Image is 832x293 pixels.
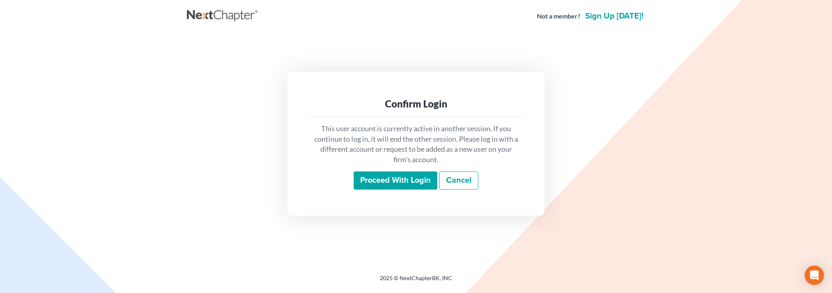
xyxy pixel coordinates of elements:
input: Proceed with login [354,171,437,190]
strong: Not a member? [537,12,580,21]
div: Open Intercom Messenger [805,266,824,285]
a: Sign up [DATE]! [584,12,645,20]
div: Confirm Login [313,97,519,110]
a: Cancel [439,171,478,190]
div: 2025 © NextChapterBK, INC [187,274,645,289]
p: This user account is currently active in another session. If you continue to log in, it will end ... [313,124,519,165]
